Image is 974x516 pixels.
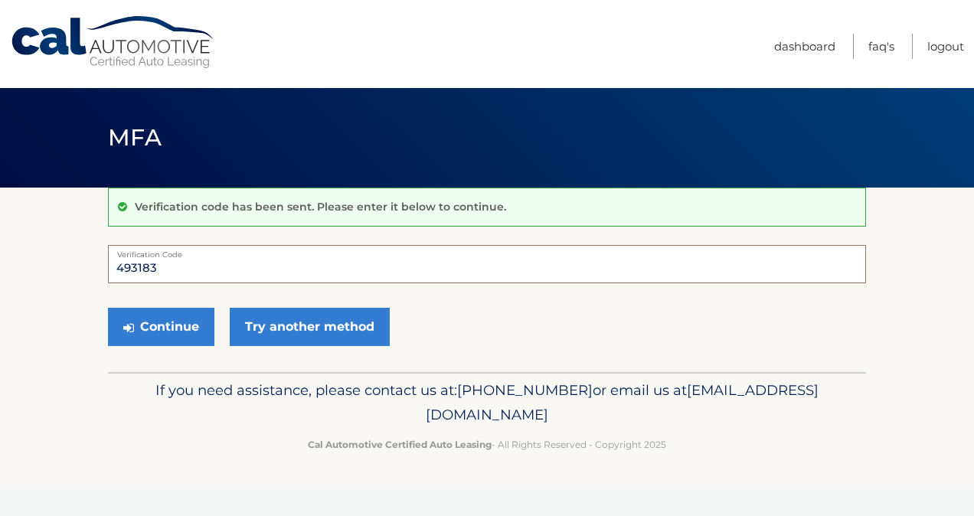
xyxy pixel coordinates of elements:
a: FAQ's [868,34,894,59]
a: Logout [927,34,964,59]
span: [EMAIL_ADDRESS][DOMAIN_NAME] [426,381,819,423]
p: If you need assistance, please contact us at: or email us at [118,378,856,427]
span: [PHONE_NUMBER] [457,381,593,399]
button: Continue [108,308,214,346]
p: Verification code has been sent. Please enter it below to continue. [135,200,506,214]
p: - All Rights Reserved - Copyright 2025 [118,436,856,452]
span: MFA [108,123,162,152]
a: Try another method [230,308,390,346]
a: Cal Automotive [10,15,217,70]
strong: Cal Automotive Certified Auto Leasing [308,439,492,450]
a: Dashboard [774,34,835,59]
input: Verification Code [108,245,866,283]
label: Verification Code [108,245,866,257]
